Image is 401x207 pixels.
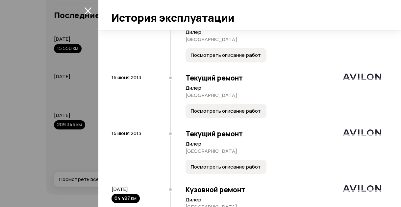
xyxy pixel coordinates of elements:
div: 64 497 км [112,194,140,203]
h3: Текущий ремонт [186,74,381,82]
p: [GEOGRAPHIC_DATA] [186,36,381,43]
img: logo [343,74,381,80]
p: [GEOGRAPHIC_DATA] [186,92,381,99]
img: logo [343,185,381,192]
button: закрыть [83,5,93,16]
span: Посмотреть описание работ [191,164,261,170]
span: Посмотреть описание работ [191,52,261,58]
span: Посмотреть описание работ [191,108,261,114]
p: Дилер [186,141,381,147]
button: Посмотреть описание работ [186,104,266,118]
button: Посмотреть описание работ [186,48,266,62]
span: [DATE] [112,186,128,193]
span: 15 июня 2013 [112,74,141,81]
img: logo [343,129,381,136]
p: Дилер [186,85,381,91]
p: Дилер [186,29,381,35]
h3: Кузовной ремонт [186,185,381,194]
h3: Текущий ремонт [186,129,381,138]
p: [GEOGRAPHIC_DATA] [186,148,381,154]
span: 15 июня 2013 [112,130,141,137]
button: Посмотреть описание работ [186,160,266,174]
p: Дилер [186,196,381,203]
